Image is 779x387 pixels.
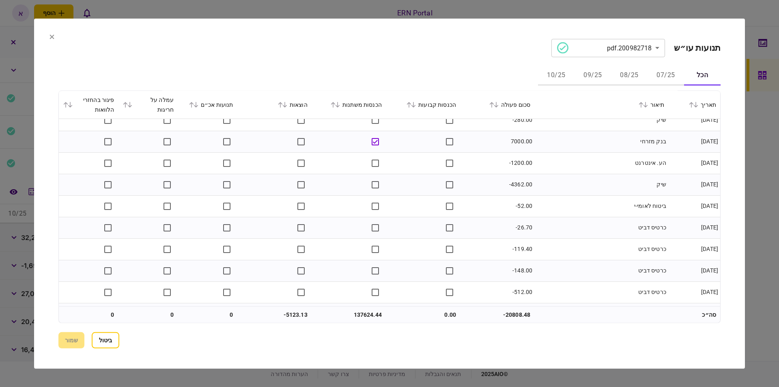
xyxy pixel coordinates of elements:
td: -280.00 [460,109,534,131]
td: -273.80 [460,303,534,324]
td: כרטיס דביט [534,238,668,260]
td: [DATE] [668,281,720,303]
td: סה״כ [668,307,720,323]
td: כרטיס דביט [534,281,668,303]
button: 10/25 [538,66,575,85]
td: 0 [178,307,237,323]
button: 07/25 [648,66,684,85]
td: [DATE] [668,217,720,238]
div: הכנסות משתנות [316,99,382,109]
td: [DATE] [668,303,720,324]
td: 0 [118,307,178,323]
td: [DATE] [668,195,720,217]
button: 09/25 [575,66,611,85]
h2: תנועות עו״ש [674,43,721,53]
td: [DATE] [668,174,720,195]
td: הע. אינטרנט [534,152,668,174]
td: -5123.13 [237,307,312,323]
td: ביטוח לאומי-י [534,195,668,217]
td: בנק מזרחי [534,131,668,152]
td: -1200.00 [460,152,534,174]
div: תיאור [538,99,664,109]
div: הוצאות [241,99,308,109]
td: כרטיס דביט [534,303,668,324]
td: 0.00 [386,307,460,323]
td: -119.40 [460,238,534,260]
div: תנועות אכ״ם [182,99,233,109]
div: הכנסות קבועות [390,99,456,109]
button: הכל [684,66,721,85]
td: שיק [534,174,668,195]
div: עמלה על חריגות [123,95,174,114]
div: תאריך [672,99,716,109]
td: כרטיס דביט [534,260,668,281]
button: 08/25 [611,66,648,85]
div: 200982718.pdf [557,42,652,54]
div: סכום פעולה [464,99,530,109]
div: פיגור בהחזרי הלוואות [63,95,114,114]
td: 7000.00 [460,131,534,152]
td: -4362.00 [460,174,534,195]
td: -52.00 [460,195,534,217]
td: [DATE] [668,131,720,152]
td: [DATE] [668,109,720,131]
td: [DATE] [668,260,720,281]
td: -512.00 [460,281,534,303]
td: שיק [534,109,668,131]
td: [DATE] [668,238,720,260]
td: -26.70 [460,217,534,238]
button: ביטול [92,332,119,348]
td: -148.00 [460,260,534,281]
td: 137624.44 [312,307,386,323]
td: -20808.48 [460,307,534,323]
td: [DATE] [668,152,720,174]
td: כרטיס דביט [534,217,668,238]
td: 0 [59,307,118,323]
